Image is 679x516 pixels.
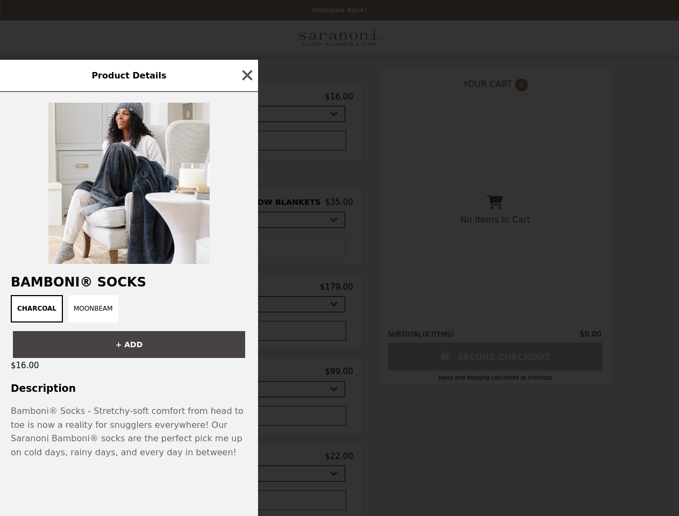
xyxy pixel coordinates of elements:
[11,295,63,322] button: Charcoal
[11,404,247,459] p: Bamboni® Socks - Stretchy-soft comfort from head to toe is now a reality for snugglers everywhere...
[48,103,210,264] img: Charcoal
[91,70,166,81] span: Product Details
[13,331,245,358] button: + ADD
[68,295,118,322] button: Moonbeam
